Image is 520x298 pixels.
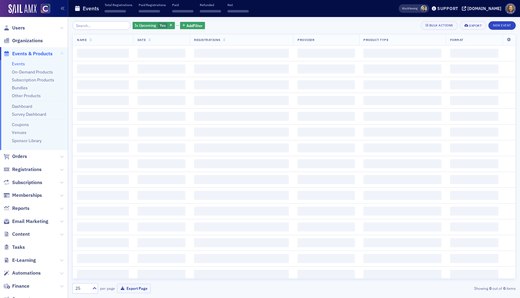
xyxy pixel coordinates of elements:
[172,3,193,7] p: Paid
[12,231,30,238] span: Content
[3,179,42,186] a: Subscriptions
[363,112,441,121] span: ‌
[77,238,129,247] span: ‌
[3,218,48,225] a: Email Marketing
[297,238,355,247] span: ‌
[194,254,289,263] span: ‌
[297,64,355,74] span: ‌
[12,104,32,109] a: Dashboard
[137,222,185,231] span: ‌
[12,257,36,264] span: E-Learning
[227,10,249,12] span: ‌
[297,175,355,184] span: ‌
[12,283,29,289] span: Finance
[450,238,498,247] span: ‌
[194,64,289,74] span: ‌
[180,22,205,29] button: AddFilter
[450,143,498,152] span: ‌
[139,10,160,12] span: ‌
[36,4,50,14] a: View Homepage
[450,64,498,74] span: ‌
[77,159,129,168] span: ‌
[450,222,498,231] span: ‌
[137,270,185,279] span: ‌
[372,286,516,291] div: Showing out of items
[12,93,41,98] a: Other Products
[12,122,29,127] a: Coupons
[450,80,498,89] span: ‌
[467,6,501,11] div: [DOMAIN_NAME]
[363,238,441,247] span: ‌
[363,222,441,231] span: ‌
[297,96,355,105] span: ‌
[12,77,54,83] a: Subscription Products
[3,50,53,57] a: Events & Products
[12,85,28,91] a: Bundles
[402,6,408,10] div: Also
[462,6,504,11] button: [DOMAIN_NAME]
[12,111,46,117] a: Survey Dashboard
[105,10,126,12] span: ‌
[450,49,498,58] span: ‌
[363,270,441,279] span: ‌
[297,207,355,216] span: ‌
[77,222,129,231] span: ‌
[77,128,129,137] span: ‌
[12,218,48,225] span: Email Marketing
[137,159,185,168] span: ‌
[363,207,441,216] span: ‌
[77,64,129,74] span: ‌
[429,24,453,27] div: Bulk Actions
[105,3,132,7] p: Total Registrations
[363,49,441,58] span: ‌
[297,191,355,200] span: ‌
[77,143,129,152] span: ‌
[450,207,498,216] span: ‌
[77,112,129,121] span: ‌
[505,3,516,14] span: Profile
[77,80,129,89] span: ‌
[3,244,25,251] a: Tasks
[12,69,53,75] a: On-Demand Products
[137,80,185,89] span: ‌
[363,175,441,184] span: ‌
[297,49,355,58] span: ‌
[160,23,166,28] span: Yes
[3,166,42,173] a: Registrations
[450,96,498,105] span: ‌
[200,10,221,12] span: ‌
[450,112,498,121] span: ‌
[450,270,498,279] span: ‌
[297,80,355,89] span: ‌
[363,191,441,200] span: ‌
[12,192,42,199] span: Memberships
[437,6,458,11] div: Support
[12,25,25,31] span: Users
[12,130,26,135] a: Venues
[194,222,289,231] span: ‌
[450,254,498,263] span: ‌
[194,80,289,89] span: ‌
[460,21,486,30] button: Export
[3,37,43,44] a: Organizations
[41,4,50,13] img: SailAMX
[137,254,185,263] span: ‌
[402,6,418,11] span: Viewing
[194,159,289,168] span: ‌
[194,175,289,184] span: ‌
[137,38,146,42] span: Date
[137,128,185,137] span: ‌
[3,283,29,289] a: Finance
[363,128,441,137] span: ‌
[194,207,289,216] span: ‌
[77,270,129,279] span: ‌
[363,96,441,105] span: ‌
[77,38,87,42] span: Name
[488,21,516,30] button: New Event
[297,159,355,168] span: ‌
[194,38,220,42] span: Registrations
[12,61,25,67] a: Events
[12,179,42,186] span: Subscriptions
[172,10,193,12] span: ‌
[194,112,289,121] span: ‌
